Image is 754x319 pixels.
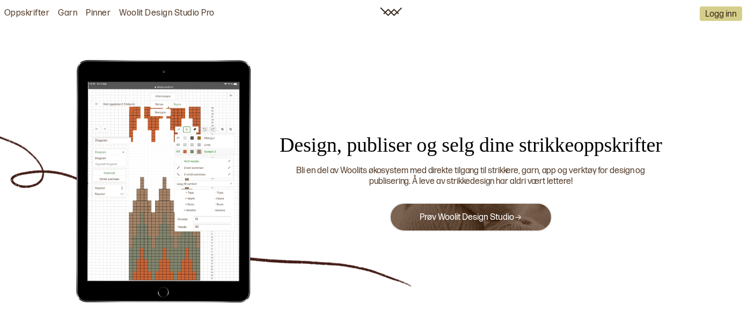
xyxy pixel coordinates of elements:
button: Logg inn [700,6,742,21]
div: Design, publiser og selg dine strikkeoppskrifter [263,132,679,158]
div: Bli en del av Woolits økosystem med direkte tilgang til strikkere, garn, app og verktøy for desig... [276,166,665,188]
img: Woolit ikon [380,8,402,16]
a: Woolit Design Studio Pro [119,8,215,19]
a: Oppskrifter [4,8,49,19]
a: Pinner [86,8,111,19]
button: Prøv Woolit Design Studio [390,203,552,232]
a: Prøv Woolit Design Studio [420,212,522,222]
a: Garn [58,8,77,19]
img: Illustrasjon av Woolit Design Studio Pro [70,58,258,305]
